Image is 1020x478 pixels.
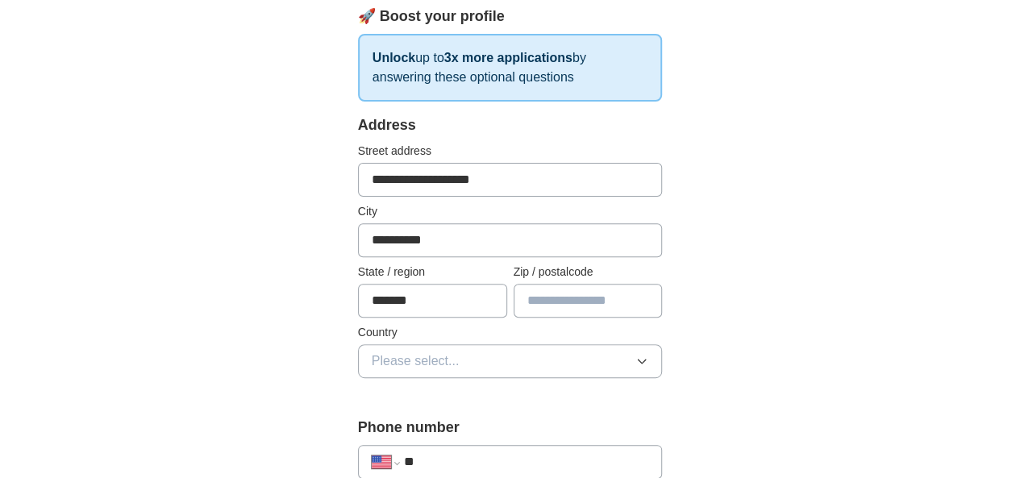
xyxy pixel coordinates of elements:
label: Zip / postalcode [514,264,663,281]
strong: Unlock [373,51,415,64]
div: 🚀 Boost your profile [358,6,663,27]
label: Country [358,324,663,341]
label: City [358,203,663,220]
button: Please select... [358,344,663,378]
strong: 3x more applications [444,51,572,64]
p: up to by answering these optional questions [358,34,663,102]
span: Please select... [372,351,460,371]
div: Address [358,114,663,136]
label: Street address [358,143,663,160]
label: State / region [358,264,507,281]
label: Phone number [358,417,663,439]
